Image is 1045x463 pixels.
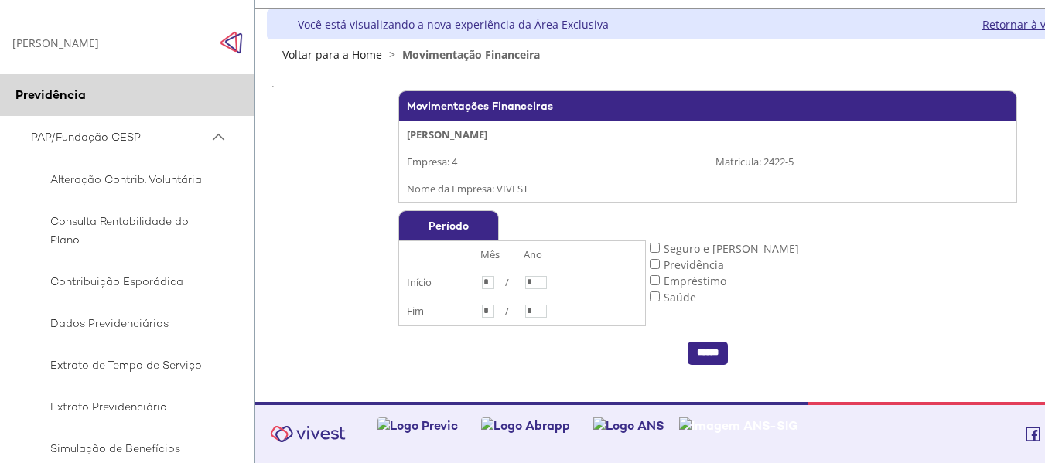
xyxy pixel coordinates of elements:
[402,47,540,62] span: Movimentação Financeira
[516,241,645,268] td: Ano
[399,268,473,297] td: Início
[261,417,354,451] img: Vivest
[298,17,609,32] div: Você está visualizando a nova experiência da Área Exclusiva
[377,417,458,434] img: Logo Previc
[504,297,516,326] td: /
[31,397,219,416] span: Extrato Previdenciário
[385,47,399,62] span: >
[15,87,86,103] span: Previdência
[593,417,664,434] img: Logo ANS
[31,212,219,249] span: Consulta Rentabilidade do Plano
[399,121,1017,148] td: [PERSON_NAME]
[220,31,243,54] img: Fechar menu
[481,417,570,434] img: Logo Abrapp
[31,272,219,291] span: Contribuição Esporádica
[282,47,382,62] a: Voltar para a Home
[399,148,709,175] td: Empresa: 4
[31,128,209,147] span: PAP/Fundação CESP
[398,210,499,240] div: Período
[31,439,219,458] span: Simulação de Benefícios
[31,170,219,189] span: Alteração Contrib. Voluntária
[220,31,243,54] span: Click to close side navigation.
[12,36,99,50] div: [PERSON_NAME]
[679,417,798,434] img: Imagem ANS-SIG
[31,356,219,374] span: Extrato de Tempo de Serviço
[473,241,504,268] td: Mês
[398,90,1017,121] div: Movimentações Financeiras
[399,297,473,326] td: Fim
[504,268,516,297] td: /
[646,210,1017,334] td: Seguro e [PERSON_NAME] Previdência Empréstimo Saúde
[255,402,1045,463] footer: Vivest
[708,148,1017,175] td: Matrícula: 2422-5
[399,175,1017,203] td: Nome da Empresa: VIVEST
[31,314,219,332] span: Dados Previdenciários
